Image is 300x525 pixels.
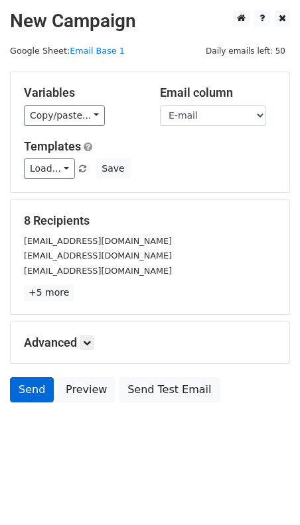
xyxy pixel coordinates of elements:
[24,251,172,261] small: [EMAIL_ADDRESS][DOMAIN_NAME]
[234,461,300,525] iframe: Chat Widget
[24,86,140,100] h5: Variables
[96,158,130,179] button: Save
[10,46,125,56] small: Google Sheet:
[24,213,276,228] h5: 8 Recipients
[160,86,276,100] h5: Email column
[24,139,81,153] a: Templates
[24,105,105,126] a: Copy/paste...
[24,284,74,301] a: +5 more
[70,46,125,56] a: Email Base 1
[119,377,220,402] a: Send Test Email
[10,10,290,32] h2: New Campaign
[24,335,276,350] h5: Advanced
[24,266,172,276] small: [EMAIL_ADDRESS][DOMAIN_NAME]
[10,377,54,402] a: Send
[24,236,172,246] small: [EMAIL_ADDRESS][DOMAIN_NAME]
[24,158,75,179] a: Load...
[201,46,290,56] a: Daily emails left: 50
[57,377,115,402] a: Preview
[201,44,290,58] span: Daily emails left: 50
